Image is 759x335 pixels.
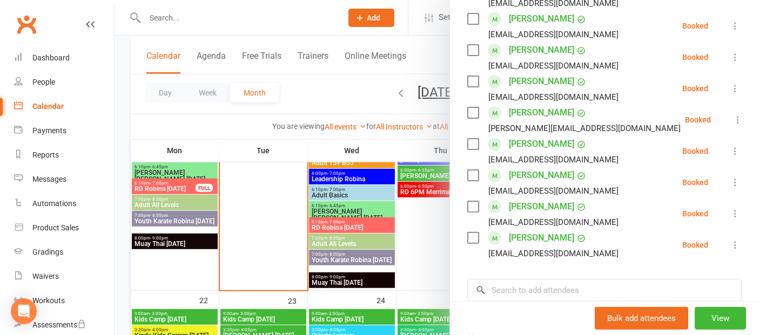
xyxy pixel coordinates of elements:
[32,296,65,305] div: Workouts
[509,167,574,184] a: [PERSON_NAME]
[488,184,619,198] div: [EMAIL_ADDRESS][DOMAIN_NAME]
[488,28,619,42] div: [EMAIL_ADDRESS][DOMAIN_NAME]
[32,151,59,159] div: Reports
[682,85,708,92] div: Booked
[695,307,746,330] button: View
[32,223,79,232] div: Product Sales
[682,22,708,30] div: Booked
[13,11,40,38] a: Clubworx
[32,53,70,62] div: Dashboard
[32,272,59,281] div: Waivers
[32,126,66,135] div: Payments
[14,216,114,240] a: Product Sales
[488,215,619,229] div: [EMAIL_ADDRESS][DOMAIN_NAME]
[682,179,708,186] div: Booked
[14,264,114,289] a: Waivers
[14,289,114,313] a: Workouts
[682,147,708,155] div: Booked
[32,102,64,111] div: Calendar
[14,70,114,94] a: People
[14,46,114,70] a: Dashboard
[488,59,619,73] div: [EMAIL_ADDRESS][DOMAIN_NAME]
[32,320,86,329] div: Assessments
[682,210,708,217] div: Booked
[32,248,63,256] div: Gradings
[488,153,619,167] div: [EMAIL_ADDRESS][DOMAIN_NAME]
[509,10,574,28] a: [PERSON_NAME]
[509,73,574,90] a: [PERSON_NAME]
[595,307,688,330] button: Bulk add attendees
[509,42,574,59] a: [PERSON_NAME]
[11,298,37,324] div: Open Intercom Messenger
[14,143,114,167] a: Reports
[509,104,574,121] a: [PERSON_NAME]
[14,119,114,143] a: Payments
[685,116,711,124] div: Booked
[14,192,114,216] a: Automations
[509,135,574,153] a: [PERSON_NAME]
[488,90,619,104] div: [EMAIL_ADDRESS][DOMAIN_NAME]
[682,53,708,61] div: Booked
[32,199,76,208] div: Automations
[682,241,708,249] div: Booked
[509,229,574,247] a: [PERSON_NAME]
[488,247,619,261] div: [EMAIL_ADDRESS][DOMAIN_NAME]
[32,78,55,86] div: People
[14,167,114,192] a: Messages
[14,240,114,264] a: Gradings
[467,279,742,302] input: Search to add attendees
[32,175,66,183] div: Messages
[14,94,114,119] a: Calendar
[488,121,681,135] div: [PERSON_NAME][EMAIL_ADDRESS][DOMAIN_NAME]
[509,198,574,215] a: [PERSON_NAME]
